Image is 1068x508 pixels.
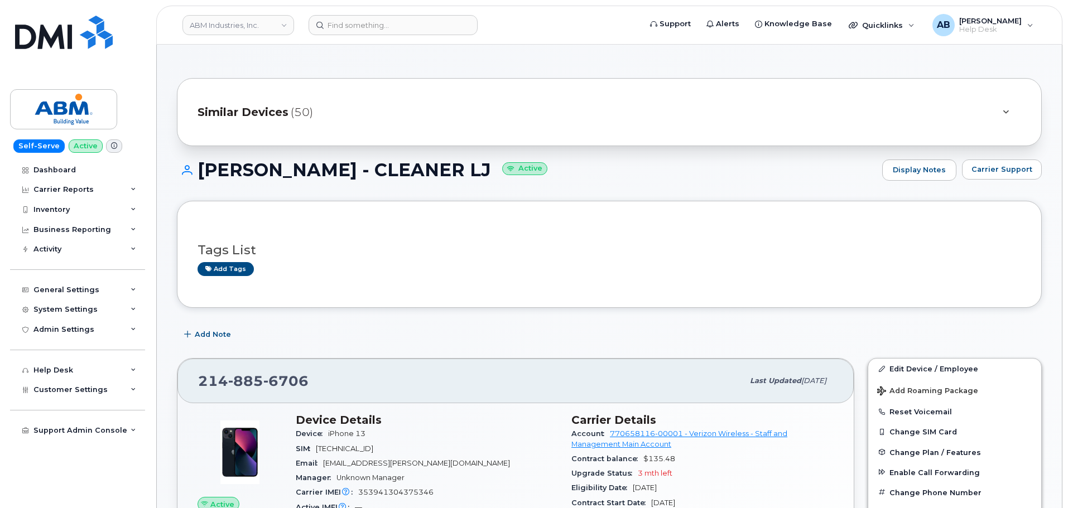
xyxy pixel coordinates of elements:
[502,162,547,175] small: Active
[868,401,1041,422] button: Reset Voicemail
[296,413,558,427] h3: Device Details
[296,488,358,496] span: Carrier IMEI
[336,473,405,482] span: Unknown Manager
[296,459,323,467] span: Email
[651,499,675,507] span: [DATE]
[750,376,801,385] span: Last updated
[198,372,309,389] span: 214
[296,444,316,453] span: SIM
[571,429,787,448] a: 770658116-00001 - Verizon Wireless - Staff and Management Main Account
[291,104,313,120] span: (50)
[868,422,1041,442] button: Change SIM Card
[889,448,981,456] span: Change Plan / Features
[868,379,1041,401] button: Add Roaming Package
[877,386,978,397] span: Add Roaming Package
[571,499,651,507] span: Contract Start Date
[206,419,273,486] img: image20231002-3703462-1ig824h.jpeg
[198,243,1021,257] h3: Tags List
[633,483,657,492] span: [DATE]
[198,262,254,276] a: Add tags
[638,469,672,477] span: 3 mth left
[643,454,675,463] span: $135.48
[889,468,980,476] span: Enable Call Forwarding
[571,429,610,438] span: Account
[868,359,1041,379] a: Edit Device / Employee
[571,483,633,492] span: Eligibility Date
[962,159,1042,180] button: Carrier Support
[323,459,510,467] span: [EMAIL_ADDRESS][PERSON_NAME][DOMAIN_NAME]
[868,482,1041,502] button: Change Phone Number
[316,444,373,453] span: [TECHNICAL_ID]
[198,104,288,120] span: Similar Devices
[228,372,263,389] span: 885
[571,469,638,477] span: Upgrade Status
[571,413,834,427] h3: Carrier Details
[882,159,956,181] a: Display Notes
[571,454,643,463] span: Contract balance
[971,164,1032,175] span: Carrier Support
[296,429,328,438] span: Device
[177,160,877,180] h1: [PERSON_NAME] - CLEANER LJ
[801,376,826,385] span: [DATE]
[868,462,1041,482] button: Enable Call Forwarding
[296,473,336,482] span: Manager
[177,325,240,345] button: Add Note
[358,488,434,496] span: 353941304375346
[263,372,309,389] span: 6706
[195,329,231,340] span: Add Note
[868,442,1041,462] button: Change Plan / Features
[328,429,365,438] span: iPhone 13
